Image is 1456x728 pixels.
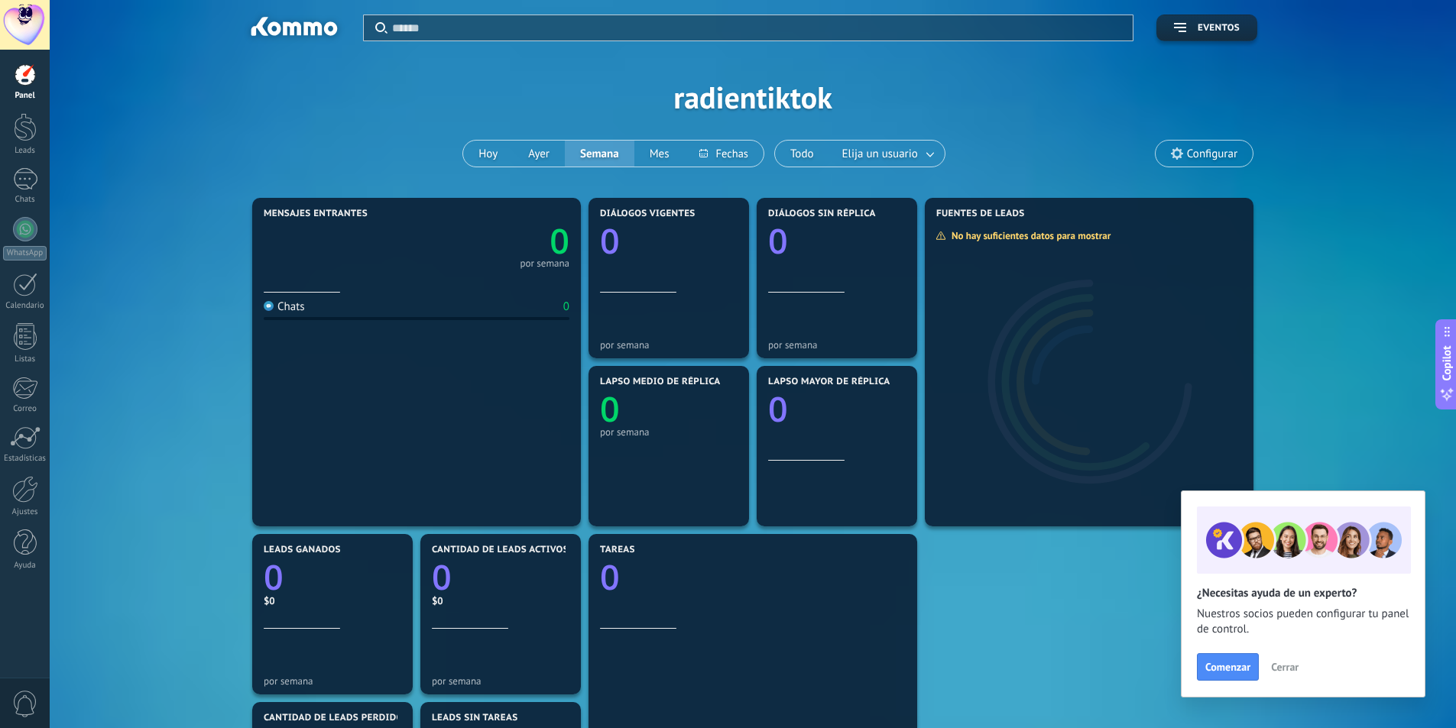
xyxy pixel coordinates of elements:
text: 0 [600,218,620,264]
div: 0 [563,299,569,314]
span: Elija un usuario [839,144,921,164]
button: Comenzar [1197,653,1259,681]
text: 0 [600,386,620,432]
button: Ayer [513,141,565,167]
button: Eventos [1156,15,1257,41]
div: Panel [3,91,47,101]
div: por semana [600,426,738,438]
span: Configurar [1187,147,1237,160]
div: Chats [3,195,47,205]
span: Diálogos sin réplica [768,209,876,219]
div: Leads [3,146,47,156]
a: 0 [600,554,906,600]
button: Semana [565,141,634,167]
text: 0 [600,554,620,600]
div: por semana [264,675,401,687]
div: Ajustes [3,507,47,517]
div: por semana [520,260,569,267]
text: 0 [432,554,452,600]
span: Mensajes entrantes [264,209,368,219]
span: Nuestros socios pueden configurar tu panel de control. [1197,607,1409,637]
span: Lapso medio de réplica [600,377,721,387]
text: 0 [550,218,569,264]
span: Comenzar [1205,662,1250,672]
span: Lapso mayor de réplica [768,377,890,387]
text: 0 [768,218,788,264]
div: por semana [600,339,738,351]
span: Cerrar [1271,662,1299,672]
span: Leads ganados [264,545,341,555]
button: Fechas [684,141,763,167]
div: Calendario [3,301,47,311]
button: Todo [775,141,829,167]
span: Eventos [1198,23,1240,34]
div: WhatsApp [3,246,47,260]
button: Hoy [463,141,513,167]
button: Elija un usuario [829,141,945,167]
button: Mes [634,141,685,167]
a: 0 [417,218,569,264]
div: Correo [3,404,47,414]
a: 0 [264,554,401,600]
text: 0 [264,554,284,600]
a: 0 [432,554,569,600]
div: por semana [768,339,906,351]
span: Copilot [1439,345,1454,380]
div: Listas [3,354,47,364]
span: Cantidad de leads perdidos [264,713,409,723]
text: 0 [768,386,788,432]
div: $0 [432,594,569,607]
span: Fuentes de leads [936,209,1025,219]
div: Estadísticas [3,454,47,464]
div: $0 [264,594,401,607]
div: por semana [432,675,569,687]
span: Diálogos vigentes [600,209,696,219]
span: Tareas [600,545,635,555]
div: Chats [264,299,305,314]
button: Cerrar [1264,655,1305,678]
div: No hay suficientes datos para mostrar [936,229,1121,242]
img: Chats [264,301,274,311]
span: Cantidad de leads activos [432,545,569,555]
h2: ¿Necesitas ayuda de un experto? [1197,586,1409,600]
div: Ayuda [3,561,47,571]
span: Leads sin tareas [432,713,517,723]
